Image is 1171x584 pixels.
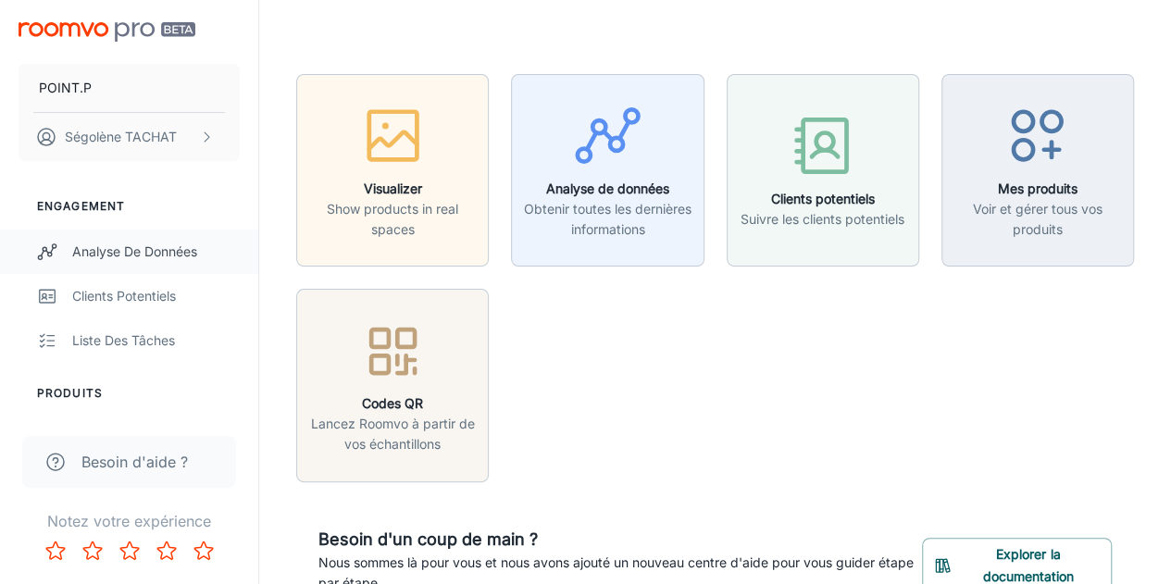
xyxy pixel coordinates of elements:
[953,199,1122,240] p: Voir et gérer tous vos produits
[185,532,222,569] button: Rate 5 star
[727,74,919,267] button: Clients potentielsSuivre les clients potentiels
[308,414,477,454] p: Lancez Roomvo à partir de vos échantillons
[72,242,240,262] div: Analyse de données
[74,532,111,569] button: Rate 2 star
[941,160,1134,179] a: Mes produitsVoir et gérer tous vos produits
[81,451,188,473] span: Besoin d'aide ?
[72,286,240,306] div: Clients potentiels
[308,179,477,199] h6: Visualizer
[19,22,195,42] img: Roomvo PRO Beta
[953,179,1122,199] h6: Mes produits
[741,209,904,230] p: Suivre les clients potentiels
[296,289,489,481] button: Codes QRLancez Roomvo à partir de vos échantillons
[511,160,704,179] a: Analyse de donnéesObtenir toutes les dernières informations
[922,554,1112,573] a: Explorer la documentation
[148,532,185,569] button: Rate 4 star
[308,199,477,240] p: Show products in real spaces
[511,74,704,267] button: Analyse de donnéesObtenir toutes les dernières informations
[65,127,177,147] p: Ségolène TACHAT
[111,532,148,569] button: Rate 3 star
[727,160,919,179] a: Clients potentielsSuivre les clients potentiels
[523,199,691,240] p: Obtenir toutes les dernières informations
[523,179,691,199] h6: Analyse de données
[318,527,915,553] h6: Besoin d'un coup de main ?
[741,189,904,209] h6: Clients potentiels
[15,510,243,532] p: Notez votre expérience
[19,64,240,112] button: POINT.P
[296,74,489,267] button: VisualizerShow products in real spaces
[39,78,92,98] p: POINT.P
[19,113,240,161] button: Ségolène TACHAT
[296,375,489,393] a: Codes QRLancez Roomvo à partir de vos échantillons
[37,532,74,569] button: Rate 1 star
[72,330,240,351] div: Liste des tâches
[941,74,1134,267] button: Mes produitsVoir et gérer tous vos produits
[308,393,477,414] h6: Codes QR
